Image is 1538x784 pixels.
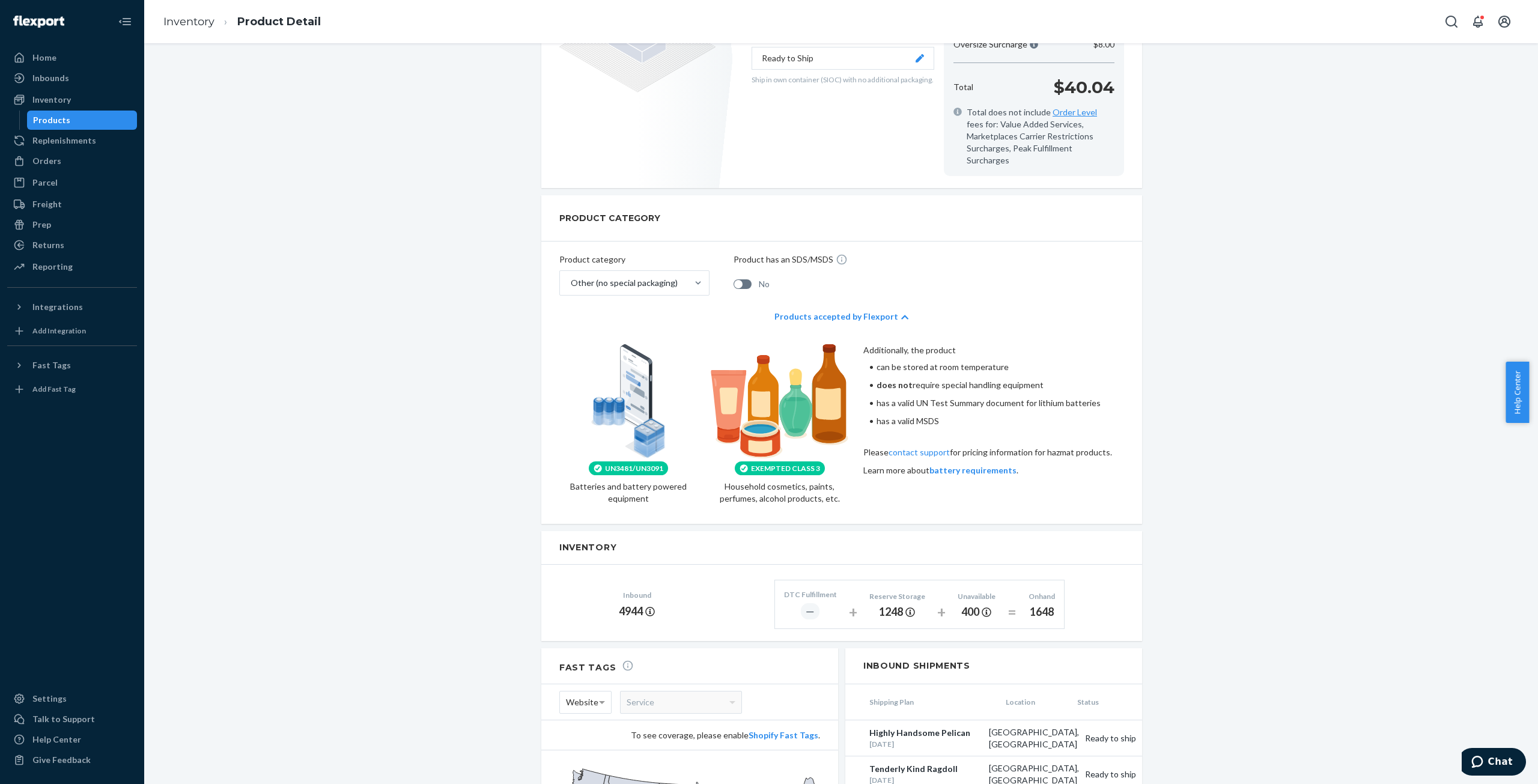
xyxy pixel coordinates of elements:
[845,697,1000,707] span: Shipping Plan
[1053,107,1097,117] a: Order Level
[1439,10,1464,34] button: Open Search Box
[32,359,71,371] div: Fast Tags
[32,219,51,231] div: Prep
[953,38,1038,50] p: Oversize Surcharge
[621,691,741,713] div: Service
[863,344,1123,356] div: Additionally, the product
[869,397,1123,409] li: has a valid UN Test Summary document for lithium batteries
[32,713,95,725] div: Talk to Support
[32,754,91,766] div: Give Feedback
[7,151,137,171] a: Orders
[849,601,857,623] div: +
[559,660,634,673] h2: Fast Tags
[774,299,908,335] div: Products accepted by Flexport
[869,727,983,739] div: Highly Handsome Pelican
[1506,362,1529,423] button: Help Center
[967,106,1114,166] span: Total does not include fees for: Value Added Services, Marketplaces Carrier Restrictions Surcharg...
[752,74,934,85] p: Ship in own container (SIOC) with no additional packaging.
[1079,732,1142,744] div: Ready to ship
[1029,604,1055,620] div: 1648
[32,384,76,394] div: Add Fast Tag
[589,461,668,475] div: UN3481/UN3091
[32,52,56,64] div: Home
[869,379,1123,391] li: require special handling equipment
[7,356,137,375] button: Fast Tags
[565,461,691,505] div: Batteries and battery powered equipment
[32,177,58,189] div: Parcel
[163,15,214,28] a: Inventory
[1093,38,1114,50] p: $8.00
[33,114,70,126] div: Products
[32,693,67,705] div: Settings
[32,198,62,210] div: Freight
[32,155,61,167] div: Orders
[32,734,81,746] div: Help Center
[869,763,983,775] div: Tenderly Kind Ragdoll
[784,589,837,600] div: DTC Fulfillment
[752,47,934,70] button: Ready to Ship
[983,726,1079,750] div: [GEOGRAPHIC_DATA], [GEOGRAPHIC_DATA]
[7,68,137,88] a: Inbounds
[889,447,950,457] a: contact support
[958,591,995,601] div: Unavailable
[7,173,137,192] a: Parcel
[7,321,137,341] a: Add Integration
[877,380,913,390] strong: does not
[559,254,710,266] p: Product category
[7,236,137,255] a: Returns
[7,750,137,770] button: Give Feedback
[571,277,678,289] div: Other (no special packaging)
[27,111,138,130] a: Products
[7,215,137,234] a: Prep
[32,301,83,313] div: Integrations
[958,604,995,620] div: 400
[13,16,64,28] img: Flexport logo
[7,131,137,150] a: Replenishments
[929,464,1017,476] button: battery requirements
[1029,591,1055,601] div: Onhand
[869,739,983,749] div: [DATE]
[32,135,96,147] div: Replenishments
[1462,748,1526,778] iframe: Opens a widget where you can chat to one of our agents
[619,604,655,619] div: 4944
[7,710,137,729] button: Talk to Support
[937,601,946,623] div: +
[801,603,819,619] div: ―
[953,81,973,93] p: Total
[7,297,137,317] button: Integrations
[734,254,833,266] p: Product has an SDS/MSDS
[7,689,137,708] a: Settings
[32,72,69,84] div: Inbounds
[7,380,137,399] a: Add Fast Tag
[869,361,1123,373] li: can be stored at room temperature
[845,720,1142,756] a: Highly Handsome Pelican[DATE][GEOGRAPHIC_DATA], [GEOGRAPHIC_DATA]Ready to ship
[7,90,137,109] a: Inventory
[7,257,137,276] a: Reporting
[154,4,330,40] ol: breadcrumbs
[559,207,660,229] h2: PRODUCT CATEGORY
[32,326,86,336] div: Add Integration
[559,729,820,741] div: To see coverage, please enable .
[32,261,73,273] div: Reporting
[749,730,818,740] a: Shopify Fast Tags
[1008,601,1017,623] div: =
[869,591,925,601] div: Reserve Storage
[619,590,655,600] div: Inbound
[566,692,598,713] span: Website
[845,648,1142,684] h2: Inbound Shipments
[863,446,1123,458] p: Please for pricing information for hazmat products.
[237,15,321,28] a: Product Detail
[869,604,925,620] div: 1248
[869,415,1123,427] li: has a valid MSDS
[7,48,137,67] a: Home
[735,461,825,475] div: EXEMPTED CLASS 3
[32,239,64,251] div: Returns
[559,543,1124,552] h2: Inventory
[32,94,71,106] div: Inventory
[7,195,137,214] a: Freight
[1466,10,1490,34] button: Open notifications
[7,730,137,749] a: Help Center
[113,10,137,34] button: Close Navigation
